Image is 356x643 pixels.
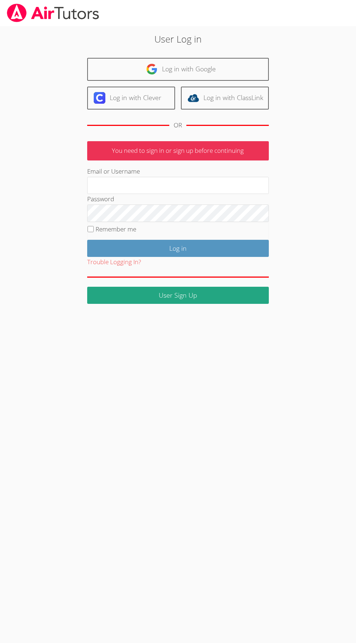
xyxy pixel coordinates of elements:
a: User Sign Up [87,287,269,304]
h2: User Log in [50,32,306,46]
label: Password [87,195,114,203]
label: Email or Username [87,167,140,175]
img: airtutors_banner-c4298cdbf04f3fff15de1276eac7730deb9818008684d7c2e4769d2f7ddbe033.png [6,4,100,22]
img: google-logo-50288ca7cdecda66e5e0955fdab243c47b7ad437acaf1139b6f446037453330a.svg [146,63,158,75]
button: Trouble Logging In? [87,257,141,267]
p: You need to sign in or sign up before continuing [87,141,269,160]
a: Log in with Google [87,58,269,81]
input: Log in [87,240,269,257]
a: Log in with Clever [87,87,175,110]
a: Log in with ClassLink [181,87,269,110]
div: OR [174,120,182,131]
img: clever-logo-6eab21bc6e7a338710f1a6ff85c0baf02591cd810cc4098c63d3a4b26e2feb20.svg [94,92,105,104]
label: Remember me [96,225,136,233]
img: classlink-logo-d6bb404cc1216ec64c9a2012d9dc4662098be43eaf13dc465df04b49fa7ab582.svg [187,92,199,104]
